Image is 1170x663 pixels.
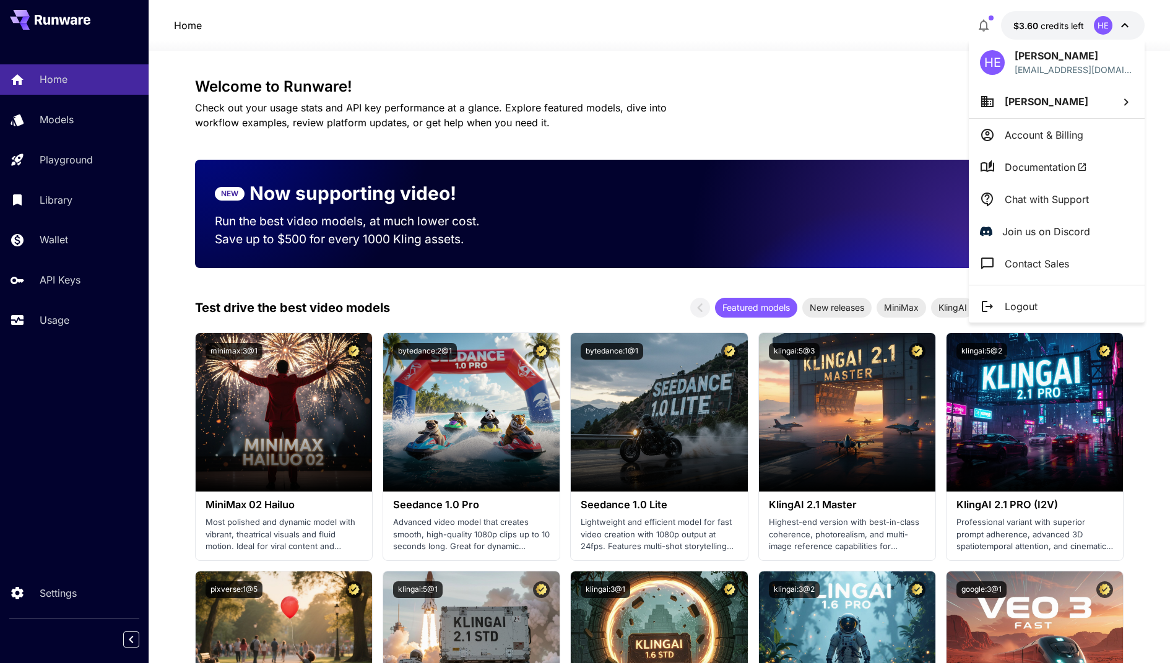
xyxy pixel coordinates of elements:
div: HE [980,50,1005,75]
button: [PERSON_NAME] [969,85,1145,118]
p: Chat with Support [1005,192,1089,207]
p: Join us on Discord [1002,224,1090,239]
span: Documentation [1005,160,1087,175]
div: harrythentrepreneur@gmail.com [1015,63,1133,76]
p: [PERSON_NAME] [1015,48,1133,63]
span: [PERSON_NAME] [1005,95,1088,108]
p: [EMAIL_ADDRESS][DOMAIN_NAME] [1015,63,1133,76]
p: Logout [1005,299,1038,314]
p: Account & Billing [1005,128,1083,142]
p: Contact Sales [1005,256,1069,271]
